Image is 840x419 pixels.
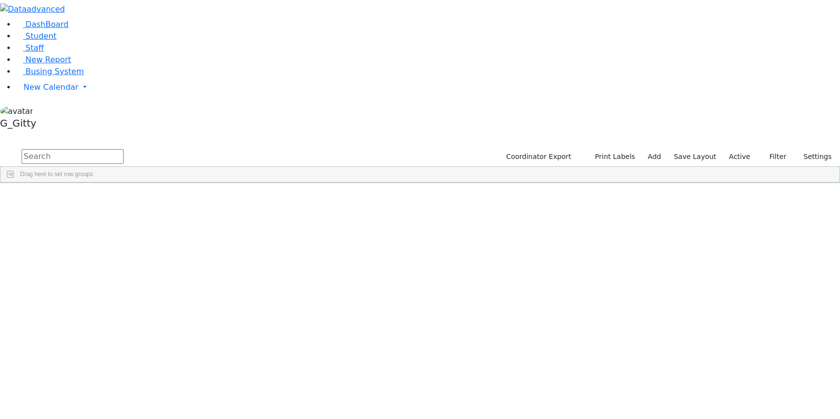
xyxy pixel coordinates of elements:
span: DashBoard [25,20,69,29]
a: Student [16,31,56,41]
a: Busing System [16,67,84,76]
span: Busing System [25,67,84,76]
a: Add [643,149,665,164]
span: Staff [25,43,44,52]
a: DashBoard [16,20,69,29]
a: New Report [16,55,71,64]
span: Drag here to set row groups [20,171,93,178]
button: Settings [791,149,836,164]
span: Student [25,31,56,41]
input: Search [22,149,124,164]
button: Save Layout [669,149,720,164]
button: Coordinator Export [500,149,576,164]
a: New Calendar [16,78,840,97]
a: Staff [16,43,44,52]
span: New Calendar [24,82,78,92]
label: Active [725,149,755,164]
span: New Report [25,55,71,64]
button: Print Labels [584,149,639,164]
button: Filter [757,149,791,164]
